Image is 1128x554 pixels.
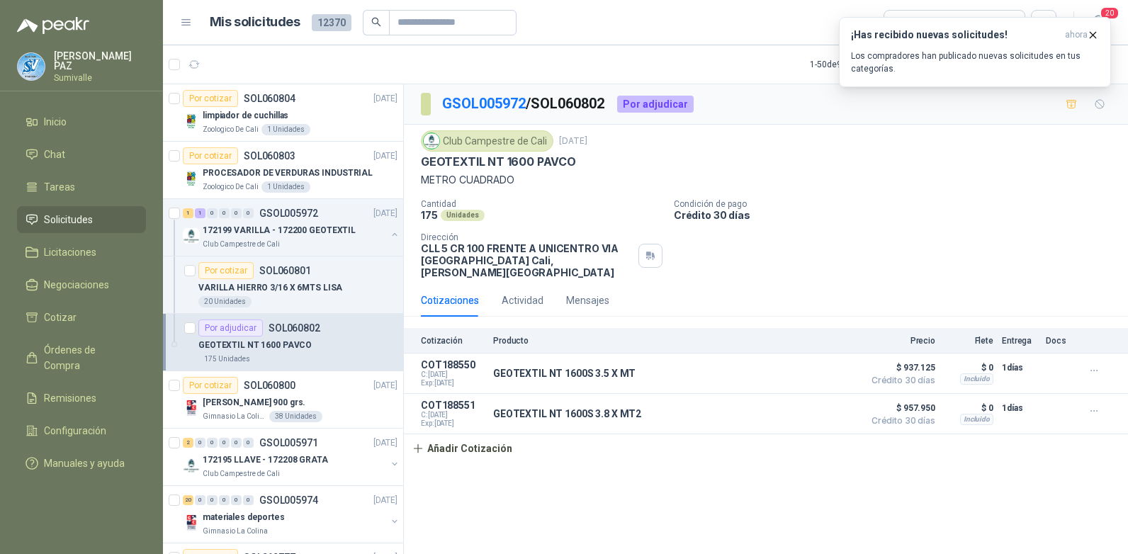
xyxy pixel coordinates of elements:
[259,495,318,505] p: GSOL005974
[674,199,1122,209] p: Condición de pago
[1002,359,1037,376] p: 1 días
[1002,336,1037,346] p: Entrega
[421,379,485,388] span: Exp: [DATE]
[17,141,146,168] a: Chat
[839,17,1111,87] button: ¡Has recibido nuevas solicitudes!ahora Los compradores han publicado nuevas solicitudes en tus ca...
[183,377,238,394] div: Por cotizar
[373,207,397,220] p: [DATE]
[198,296,252,307] div: 20 Unidades
[421,359,485,371] p: COT188550
[183,205,400,250] a: 1 1 0 0 0 0 GSOL005972[DATE] Company Logo172199 VARILLA - 172200 GEOTEXTILClub Campestre de Cali
[203,526,268,537] p: Gimnasio La Colina
[183,457,200,474] img: Company Logo
[17,450,146,477] a: Manuales y ayuda
[183,113,200,130] img: Company Logo
[421,199,662,209] p: Cantidad
[183,492,400,537] a: 20 0 0 0 0 0 GSOL005974[DATE] Company Logomateriales deportesGimnasio La Colina
[231,208,242,218] div: 0
[183,514,200,531] img: Company Logo
[261,124,310,135] div: 1 Unidades
[183,208,193,218] div: 1
[261,181,310,193] div: 1 Unidades
[421,293,479,308] div: Cotizaciones
[198,281,342,295] p: VARILLA HIERRO 3/16 X 6MTS LISA
[421,172,1111,188] p: METRO CUADRADO
[373,92,397,106] p: [DATE]
[421,154,576,169] p: GEOTEXTIL NT 1600 PAVCO
[944,336,993,346] p: Flete
[219,438,230,448] div: 0
[17,108,146,135] a: Inicio
[183,147,238,164] div: Por cotizar
[183,90,238,107] div: Por cotizar
[1100,6,1119,20] span: 20
[203,224,356,237] p: 172199 VARILLA - 172200 GEOTEXTIL
[203,396,305,409] p: [PERSON_NAME] 900 grs.
[207,438,218,448] div: 0
[203,511,285,524] p: materiales deportes
[864,359,935,376] span: $ 937.125
[1046,336,1074,346] p: Docs
[259,438,318,448] p: GSOL005971
[17,385,146,412] a: Remisiones
[219,208,230,218] div: 0
[163,314,403,371] a: Por adjudicarSOL060802GEOTEXTIL NT 1600 PAVCO175 Unidades
[44,179,75,195] span: Tareas
[203,453,328,467] p: 172195 LLAVE - 172208 GRATA
[864,417,935,425] span: Crédito 30 días
[269,411,322,422] div: 38 Unidades
[54,51,146,71] p: [PERSON_NAME] PAZ
[960,414,993,425] div: Incluido
[243,438,254,448] div: 0
[231,495,242,505] div: 0
[18,53,45,80] img: Company Logo
[244,94,295,103] p: SOL060804
[207,495,218,505] div: 0
[559,135,587,148] p: [DATE]
[1085,10,1111,35] button: 20
[183,400,200,417] img: Company Logo
[195,208,205,218] div: 1
[195,495,205,505] div: 0
[17,17,89,34] img: Logo peakr
[198,320,263,337] div: Por adjudicar
[219,495,230,505] div: 0
[163,256,403,314] a: Por cotizarSOL060801VARILLA HIERRO 3/16 X 6MTS LISA20 Unidades
[207,208,218,218] div: 0
[810,53,902,76] div: 1 - 50 de 9946
[44,456,125,471] span: Manuales y ayuda
[502,293,543,308] div: Actividad
[493,368,636,379] p: GEOTEXTIL NT 1600S 3.5 X MT
[203,109,288,123] p: limpiador de cuchillas
[195,438,205,448] div: 0
[198,262,254,279] div: Por cotizar
[44,342,132,373] span: Órdenes de Compra
[183,434,400,480] a: 2 0 0 0 0 0 GSOL005971[DATE] Company Logo172195 LLAVE - 172208 GRATAClub Campestre de Cali
[17,239,146,266] a: Licitaciones
[17,337,146,379] a: Órdenes de Compra
[17,417,146,444] a: Configuración
[203,124,259,135] p: Zoologico De Cali
[17,304,146,331] a: Cotizar
[243,495,254,505] div: 0
[17,271,146,298] a: Negociaciones
[421,419,485,428] span: Exp: [DATE]
[851,29,1059,41] h3: ¡Has recibido nuevas solicitudes!
[421,411,485,419] span: C: [DATE]
[203,181,259,193] p: Zoologico De Cali
[493,408,641,419] p: GEOTEXTIL NT 1600S 3.8 X MT2
[244,151,295,161] p: SOL060803
[441,210,485,221] div: Unidades
[54,74,146,82] p: Sumivalle
[373,149,397,163] p: [DATE]
[203,468,280,480] p: Club Campestre de Cali
[424,133,439,149] img: Company Logo
[163,84,403,142] a: Por cotizarSOL060804[DATE] Company Logolimpiador de cuchillasZoologico De Cali1 Unidades
[44,244,96,260] span: Licitaciones
[183,495,193,505] div: 20
[203,239,280,250] p: Club Campestre de Cali
[944,359,993,376] p: $ 0
[373,436,397,450] p: [DATE]
[44,212,93,227] span: Solicitudes
[203,166,373,180] p: PROCESADOR DE VERDURAS INDUSTRIAL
